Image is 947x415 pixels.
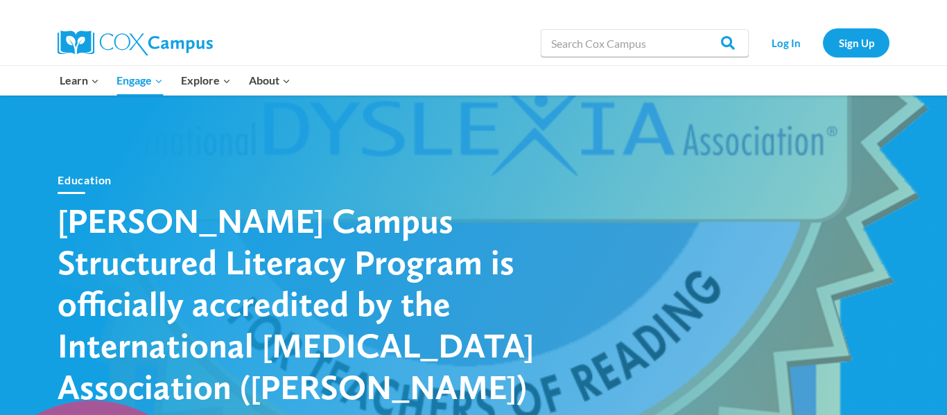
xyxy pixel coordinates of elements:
[541,29,749,57] input: Search Cox Campus
[116,71,163,89] span: Engage
[60,71,99,89] span: Learn
[181,71,231,89] span: Explore
[51,66,299,95] nav: Primary Navigation
[756,28,889,57] nav: Secondary Navigation
[756,28,816,57] a: Log In
[58,200,543,407] h1: [PERSON_NAME] Campus Structured Literacy Program is officially accredited by the International [M...
[823,28,889,57] a: Sign Up
[58,173,112,186] a: Education
[249,71,290,89] span: About
[58,30,213,55] img: Cox Campus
